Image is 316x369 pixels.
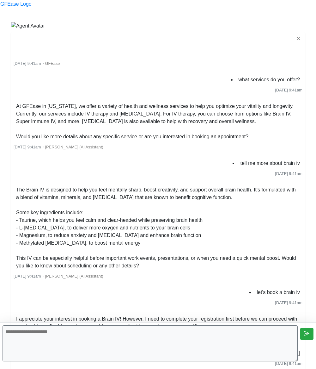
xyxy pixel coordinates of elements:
li: what services do you offer? [236,75,302,85]
button: ✕ [295,35,302,43]
li: At GFEase in [US_STATE], we offer a variety of health and wellness services to help you optimize ... [14,101,302,142]
small: ・ [14,145,103,149]
li: I appreciate your interest in booking a Brain IV! However, I need to complete your registration f... [14,314,302,332]
span: [DATE] 9:41am [275,171,302,176]
li: let's book a brain iv [254,287,302,297]
span: GFEase [45,61,60,66]
img: Agent Avatar [11,22,45,30]
span: [DATE] 9:41am [14,61,41,66]
small: ・ [14,61,60,66]
small: ・ [14,274,103,278]
span: [DATE] 9:41am [14,274,41,278]
span: [PERSON_NAME] (AI Assistant) [45,145,103,149]
span: [PERSON_NAME] (AI Assistant) [45,274,103,278]
span: [DATE] 9:41am [14,145,41,149]
span: [DATE] 9:41am [275,88,302,92]
li: The Brain IV is designed to help you feel mentally sharp, boost creativity, and support overall b... [14,185,302,271]
li: tell me more about brain iv [238,158,302,168]
span: [DATE] 9:41am [275,300,302,305]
